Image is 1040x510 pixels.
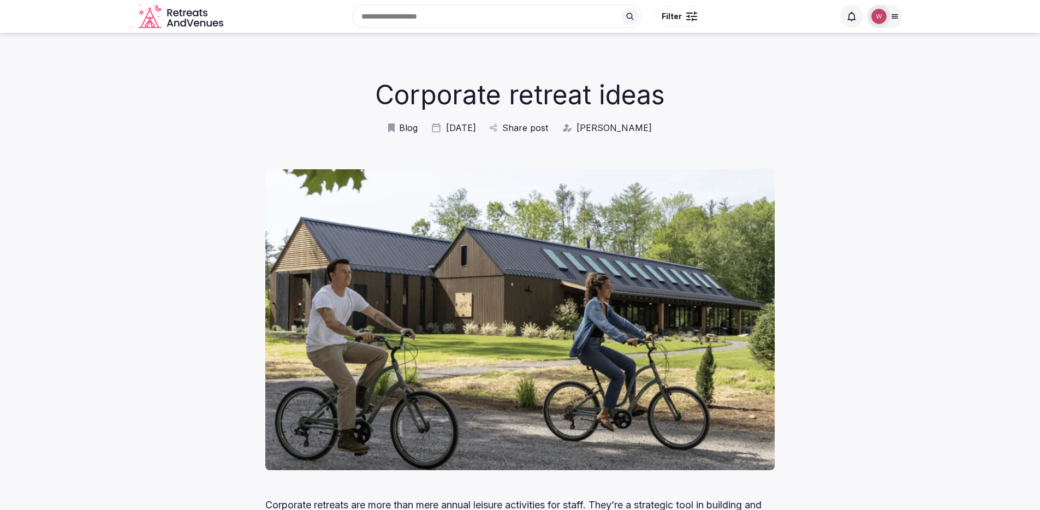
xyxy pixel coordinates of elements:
[577,122,652,134] span: [PERSON_NAME]
[138,4,225,29] a: Visit the homepage
[871,9,887,24] img: William Chin
[502,122,548,134] span: Share post
[399,122,418,134] span: Blog
[655,6,704,27] button: Filter
[662,11,682,22] span: Filter
[265,169,775,470] img: Corporate retreat ideas
[388,122,418,134] a: Blog
[138,4,225,29] svg: Retreats and Venues company logo
[297,76,743,113] h1: Corporate retreat ideas
[561,122,652,134] a: [PERSON_NAME]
